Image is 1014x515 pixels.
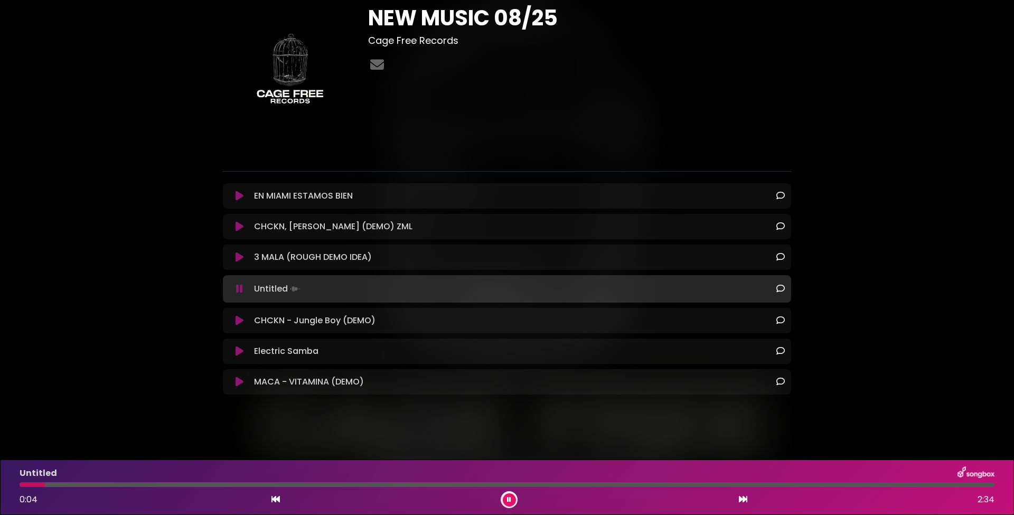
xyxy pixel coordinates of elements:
[254,282,303,296] p: Untitled
[288,282,303,296] img: waveform4.gif
[254,190,353,202] p: EN MIAMI ESTAMOS BIEN
[368,5,791,31] h1: NEW MUSIC 08/25
[254,345,318,358] p: Electric Samba
[254,314,375,327] p: CHCKN - Jungle Boy (DEMO)
[254,251,372,264] p: 3 MALA (ROUGH DEMO IDEA)
[368,35,791,46] h3: Cage Free Records
[254,376,364,388] p: MACA - VITAMINA (DEMO)
[223,5,355,138] img: 9VKi3NS6TxClXnlC1PF6
[254,220,412,233] p: CHCKN, [PERSON_NAME] (DEMO) ZML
